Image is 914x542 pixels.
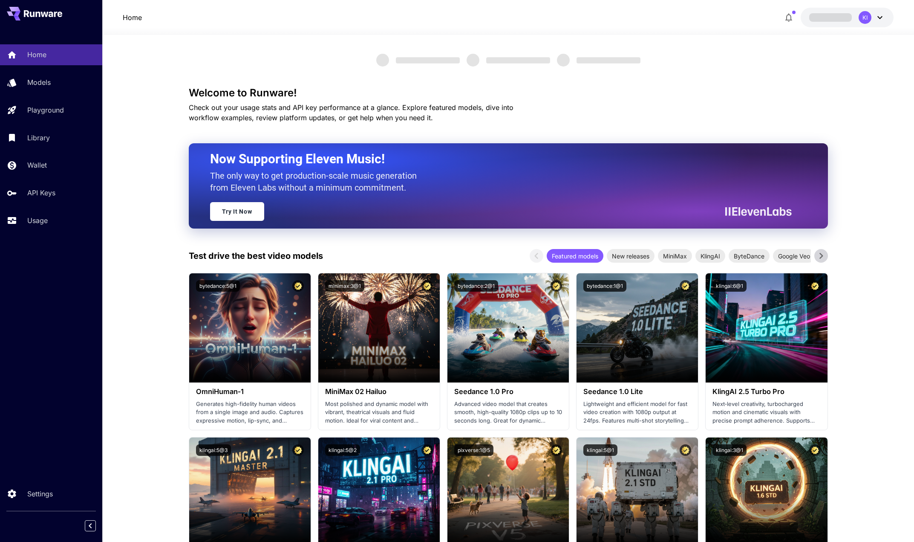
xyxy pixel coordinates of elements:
button: minimax:3@1 [325,280,364,292]
nav: breadcrumb [123,12,142,23]
p: API Keys [27,188,55,198]
p: Lightweight and efficient model for fast video creation with 1080p output at 24fps. Features mult... [583,400,691,425]
button: Certified Model – Vetted for best performance and includes a commercial license. [680,280,691,292]
p: Home [27,49,46,60]
span: New releases [607,252,655,261]
p: Advanced video model that creates smooth, high-quality 1080p clips up to 10 seconds long. Great f... [454,400,562,425]
button: bytedance:2@1 [454,280,498,292]
span: ByteDance [729,252,770,261]
p: The only way to get production-scale music generation from Eleven Labs without a minimum commitment. [210,170,423,194]
h3: KlingAI 2.5 Turbo Pro [712,388,820,396]
div: MiniMax [658,249,692,263]
span: KlingAI [695,252,725,261]
p: Library [27,133,50,143]
a: Try It Now [210,202,264,221]
img: alt [318,273,440,383]
p: Models [27,77,51,87]
h3: Seedance 1.0 Pro [454,388,562,396]
button: KI [801,8,894,27]
button: klingai:5@2 [325,444,360,456]
span: Featured models [547,252,603,261]
p: Test drive the best video models [189,249,323,262]
button: Certified Model – Vetted for best performance and includes a commercial license. [551,444,562,456]
span: MiniMax [658,252,692,261]
button: klingai:5@3 [196,444,231,456]
div: New releases [607,249,655,263]
p: Settings [27,489,53,499]
h3: OmniHuman‑1 [196,388,304,396]
img: alt [447,273,569,383]
h3: MiniMax 02 Hailuo [325,388,433,396]
div: KlingAI [695,249,725,263]
button: bytedance:5@1 [196,280,240,292]
button: klingai:5@1 [583,444,617,456]
div: KI [859,11,871,24]
p: Wallet [27,160,47,170]
img: alt [577,273,698,383]
button: Certified Model – Vetted for best performance and includes a commercial license. [551,280,562,292]
button: Certified Model – Vetted for best performance and includes a commercial license. [421,280,433,292]
span: Google Veo [773,252,815,261]
button: Collapse sidebar [85,520,96,531]
span: Check out your usage stats and API key performance at a glance. Explore featured models, dive int... [189,103,513,122]
img: alt [189,273,311,383]
p: Most polished and dynamic model with vibrant, theatrical visuals and fluid motion. Ideal for vira... [325,400,433,425]
div: Featured models [547,249,603,263]
button: pixverse:1@5 [454,444,493,456]
button: Certified Model – Vetted for best performance and includes a commercial license. [809,280,821,292]
p: Generates high-fidelity human videos from a single image and audio. Captures expressive motion, l... [196,400,304,425]
button: Certified Model – Vetted for best performance and includes a commercial license. [680,444,691,456]
div: Google Veo [773,249,815,263]
h2: Now Supporting Eleven Music! [210,151,785,167]
div: Collapse sidebar [91,518,102,533]
img: alt [706,273,827,383]
button: Certified Model – Vetted for best performance and includes a commercial license. [292,444,304,456]
button: Certified Model – Vetted for best performance and includes a commercial license. [292,280,304,292]
h3: Welcome to Runware! [189,87,828,99]
button: Certified Model – Vetted for best performance and includes a commercial license. [809,444,821,456]
a: Home [123,12,142,23]
button: klingai:3@1 [712,444,747,456]
p: Usage [27,215,48,226]
p: Next‑level creativity, turbocharged motion and cinematic visuals with precise prompt adherence. S... [712,400,820,425]
p: Playground [27,105,64,115]
h3: Seedance 1.0 Lite [583,388,691,396]
button: Certified Model – Vetted for best performance and includes a commercial license. [421,444,433,456]
button: klingai:6@1 [712,280,747,292]
button: bytedance:1@1 [583,280,626,292]
div: ByteDance [729,249,770,263]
